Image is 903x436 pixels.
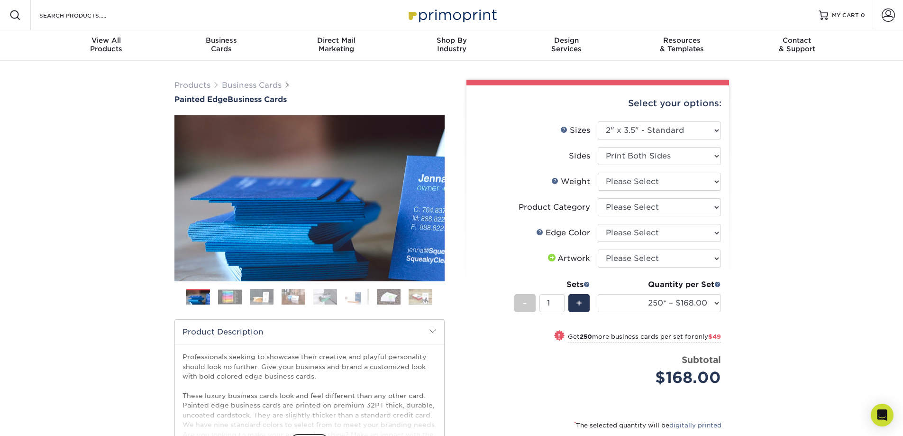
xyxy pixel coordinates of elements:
[509,36,624,53] div: Services
[218,289,242,304] img: Business Cards 02
[605,366,721,389] div: $168.00
[624,36,739,53] div: & Templates
[569,150,590,162] div: Sides
[164,30,279,61] a: BusinessCards
[536,227,590,239] div: Edge Color
[509,30,624,61] a: DesignServices
[739,36,855,45] span: Contact
[474,85,721,121] div: Select your options:
[682,354,721,365] strong: Subtotal
[409,288,432,305] img: Business Cards 08
[49,36,164,53] div: Products
[174,95,445,104] a: Painted EdgeBusiness Cards
[568,333,721,343] small: Get more business cards per set for
[739,30,855,61] a: Contact& Support
[558,331,560,341] span: !
[174,95,445,104] h1: Business Cards
[279,30,394,61] a: Direct MailMarketing
[832,11,859,19] span: MY CART
[49,30,164,61] a: View AllProducts
[624,36,739,45] span: Resources
[514,279,590,290] div: Sets
[186,286,210,309] img: Business Cards 01
[175,320,444,344] h2: Product Description
[313,288,337,305] img: Business Cards 05
[694,333,721,340] span: only
[509,36,624,45] span: Design
[708,333,721,340] span: $49
[551,176,590,187] div: Weight
[394,36,509,45] span: Shop By
[174,81,210,90] a: Products
[523,296,527,310] span: -
[282,288,305,305] img: Business Cards 04
[861,12,865,19] span: 0
[669,422,721,429] a: digitally printed
[377,288,401,305] img: Business Cards 07
[250,288,274,305] img: Business Cards 03
[404,5,499,25] img: Primoprint
[576,296,582,310] span: +
[394,30,509,61] a: Shop ByIndustry
[279,36,394,53] div: Marketing
[560,125,590,136] div: Sizes
[49,36,164,45] span: View All
[871,404,894,427] div: Open Intercom Messenger
[546,253,590,264] div: Artwork
[580,333,592,340] strong: 250
[174,95,228,104] span: Painted Edge
[519,202,590,213] div: Product Category
[345,288,369,305] img: Business Cards 06
[574,422,721,429] small: The selected quantity will be
[739,36,855,53] div: & Support
[624,30,739,61] a: Resources& Templates
[164,36,279,53] div: Cards
[279,36,394,45] span: Direct Mail
[164,36,279,45] span: Business
[394,36,509,53] div: Industry
[38,9,131,21] input: SEARCH PRODUCTS.....
[222,81,282,90] a: Business Cards
[598,279,721,290] div: Quantity per Set
[174,63,445,334] img: Painted Edge 01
